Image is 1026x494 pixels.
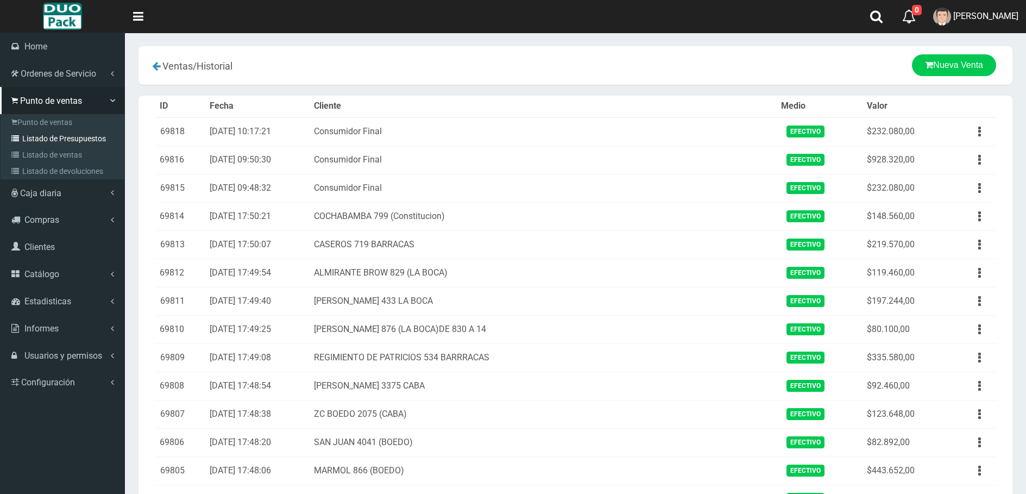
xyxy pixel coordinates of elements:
td: $232.080,00 [863,174,947,202]
td: [DATE] 17:50:07 [205,230,310,259]
span: Efectivo [786,154,824,165]
td: [DATE] 17:50:21 [205,202,310,230]
span: Efectivo [786,436,824,448]
td: [PERSON_NAME] 433 LA BOCA [310,287,776,315]
td: $443.652,00 [863,457,947,485]
span: Ventas [162,60,193,72]
td: $219.570,00 [863,230,947,259]
span: Punto de ventas [20,96,82,106]
td: 69810 [155,315,205,343]
td: $82.892,00 [863,428,947,457]
span: [PERSON_NAME] [953,11,1018,21]
th: Fecha [205,96,310,117]
td: ALMIRANTE BROW 829 (LA BOCA) [310,259,776,287]
td: CASEROS 719 BARRACAS [310,230,776,259]
span: Efectivo [786,323,824,335]
span: Efectivo [786,126,824,137]
span: Efectivo [786,295,824,307]
td: $197.244,00 [863,287,947,315]
span: Configuración [21,377,75,387]
td: $80.100,00 [863,315,947,343]
span: Ordenes de Servicio [21,68,96,79]
span: Caja diaria [20,188,61,198]
td: 69818 [155,117,205,146]
td: 69811 [155,287,205,315]
td: [DATE] 09:48:32 [205,174,310,202]
td: [DATE] 09:50:30 [205,146,310,174]
td: $92.460,00 [863,372,947,400]
td: $119.460,00 [863,259,947,287]
td: 69812 [155,259,205,287]
span: Catálogo [24,269,59,279]
td: 69813 [155,230,205,259]
td: 69808 [155,372,205,400]
span: Efectivo [786,352,824,363]
td: MARMOL 866 (BOEDO) [310,457,776,485]
div: / [147,54,432,77]
td: $232.080,00 [863,117,947,146]
td: Consumidor Final [310,174,776,202]
img: User Image [933,8,951,26]
td: 69816 [155,146,205,174]
td: Consumidor Final [310,117,776,146]
td: ZC BOEDO 2075 (CABA) [310,400,776,428]
td: [DATE] 17:49:25 [205,315,310,343]
span: Home [24,41,47,52]
td: [PERSON_NAME] 876 (LA BOCA)DE 830 A 14 [310,315,776,343]
span: Usuarios y permisos [24,351,102,361]
td: 69805 [155,457,205,485]
th: Valor [863,96,947,117]
td: 69806 [155,428,205,457]
td: [DATE] 17:49:40 [205,287,310,315]
td: [DATE] 17:48:20 [205,428,310,457]
td: Consumidor Final [310,146,776,174]
a: Punto de ventas [3,114,124,130]
td: 69809 [155,343,205,372]
span: Compras [24,215,59,225]
td: 69814 [155,202,205,230]
td: $335.580,00 [863,343,947,372]
a: Listado de ventas [3,147,124,163]
td: COCHABAMBA 799 (Constitucion) [310,202,776,230]
span: Estadisticas [24,296,71,307]
td: REGIMIENTO DE PATRICIOS 534 BARRRACAS [310,343,776,372]
td: [DATE] 17:49:54 [205,259,310,287]
td: [DATE] 17:48:06 [205,457,310,485]
td: $123.648,00 [863,400,947,428]
td: $928.320,00 [863,146,947,174]
td: 69807 [155,400,205,428]
td: [DATE] 17:48:38 [205,400,310,428]
img: Logo grande [43,3,81,30]
span: 0 [912,5,922,15]
span: Historial [197,60,232,72]
a: Listado de Presupuestos [3,130,124,147]
td: [DATE] 10:17:21 [205,117,310,146]
a: Nueva Venta [912,54,996,76]
th: Cliente [310,96,776,117]
span: Efectivo [786,465,824,476]
span: Efectivo [786,210,824,222]
td: [DATE] 17:49:08 [205,343,310,372]
span: Efectivo [786,239,824,250]
a: Listado de devoluciones [3,163,124,179]
th: Medio [777,96,863,117]
td: [DATE] 17:48:54 [205,372,310,400]
th: ID [155,96,205,117]
span: Efectivo [786,408,824,420]
span: Clientes [24,242,55,252]
span: Efectivo [786,380,824,391]
td: SAN JUAN 4041 (BOEDO) [310,428,776,457]
td: $148.560,00 [863,202,947,230]
td: [PERSON_NAME] 3375 CABA [310,372,776,400]
span: Efectivo [786,182,824,193]
span: Informes [24,323,59,334]
td: 69815 [155,174,205,202]
span: Efectivo [786,267,824,278]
